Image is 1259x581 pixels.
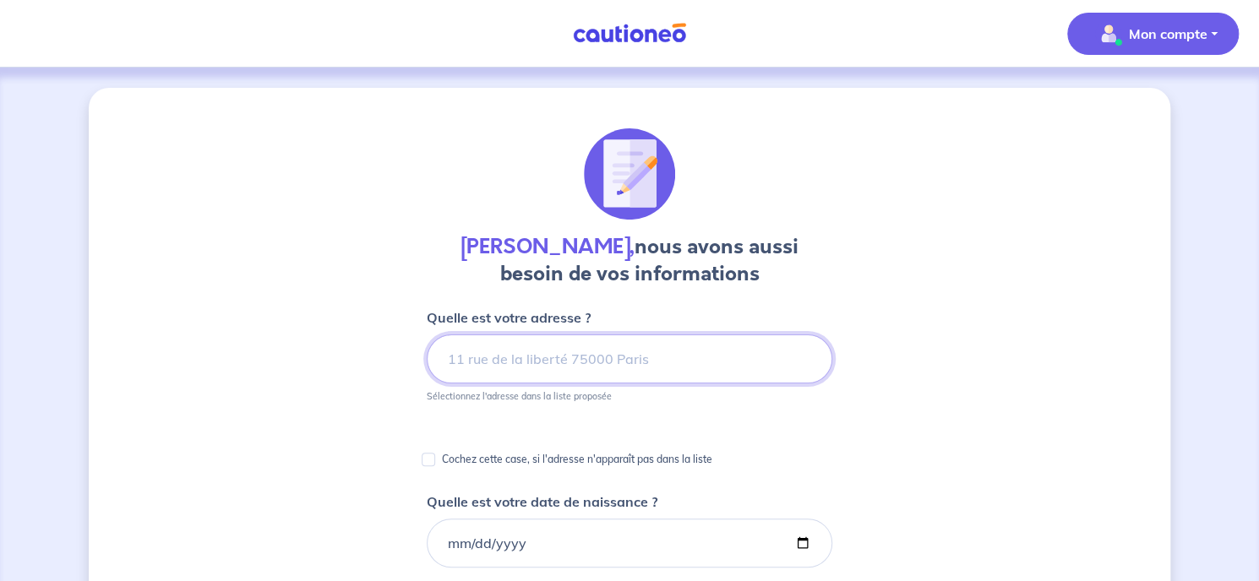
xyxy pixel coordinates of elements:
strong: [PERSON_NAME], [461,232,635,261]
img: Cautioneo [566,23,693,44]
p: Sélectionnez l'adresse dans la liste proposée [427,390,612,402]
input: 11 rue de la liberté 75000 Paris [427,334,832,383]
h4: nous avons aussi besoin de vos informations [427,233,832,287]
p: Cochez cette case, si l'adresse n'apparaît pas dans la liste [442,449,712,470]
p: Quelle est votre date de naissance ? [427,491,657,512]
img: illu_account_valid_menu.svg [1095,20,1122,47]
button: illu_account_valid_menu.svgMon compte [1067,13,1239,55]
input: 01/01/1980 [427,519,832,567]
p: Mon compte [1129,24,1207,44]
img: illu_document_signature.svg [584,128,675,220]
p: Quelle est votre adresse ? [427,307,591,328]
